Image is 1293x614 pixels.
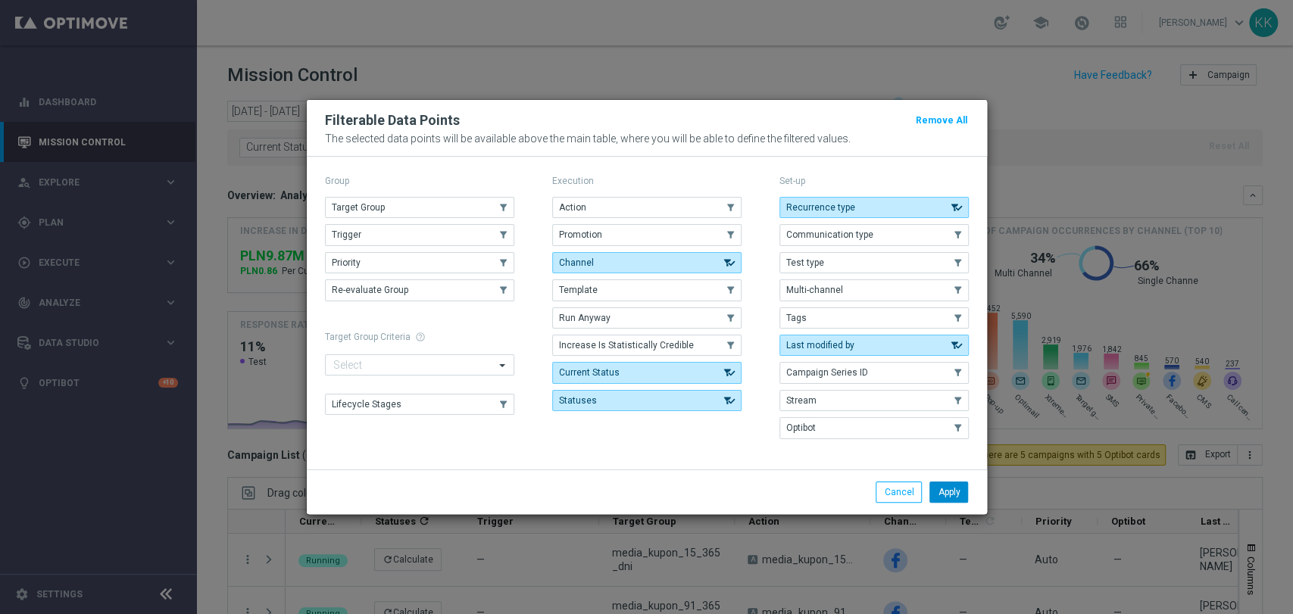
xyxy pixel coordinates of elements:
button: Multi-channel [779,279,969,301]
button: Trigger [325,224,514,245]
button: Tags [779,307,969,329]
button: Communication type [779,224,969,245]
span: Channel [559,257,594,268]
span: Statuses [559,395,597,406]
span: Multi-channel [786,285,843,295]
button: Increase Is Statistically Credible [552,335,742,356]
button: Current Status [552,362,742,383]
span: Priority [332,257,361,268]
p: The selected data points will be available above the main table, where you will be able to define... [325,132,969,145]
span: Optibot [786,422,816,433]
span: Increase Is Statistically Credible [559,340,694,351]
span: Action [559,202,586,213]
span: Tags [786,313,807,323]
h1: Target Group Criteria [325,332,514,342]
span: Test type [786,257,824,268]
span: Last modified by [786,340,854,351]
span: Recurrence type [786,202,855,213]
span: Campaign Series ID [786,367,868,378]
span: Template [559,285,598,295]
span: Run Anyway [559,313,611,323]
span: Trigger [332,229,361,240]
button: Channel [552,252,742,273]
button: Re-evaluate Group [325,279,514,301]
button: Template [552,279,742,301]
button: Action [552,197,742,218]
button: Cancel [876,482,922,503]
h2: Filterable Data Points [325,111,460,129]
button: Priority [325,252,514,273]
span: Current Status [559,367,620,378]
button: Optibot [779,417,969,438]
button: Lifecycle Stages [325,394,514,415]
button: Last modified by [779,335,969,356]
p: Set-up [779,175,969,187]
button: Target Group [325,197,514,218]
p: Group [325,175,514,187]
button: Run Anyway [552,307,742,329]
span: Promotion [559,229,602,240]
button: Stream [779,390,969,411]
span: Re-evaluate Group [332,285,408,295]
span: Communication type [786,229,873,240]
button: Recurrence type [779,197,969,218]
button: Campaign Series ID [779,362,969,383]
span: help_outline [415,332,426,342]
button: Statuses [552,390,742,411]
button: Remove All [914,112,969,129]
button: Test type [779,252,969,273]
span: Stream [786,395,817,406]
button: Promotion [552,224,742,245]
span: Target Group [332,202,385,213]
button: Apply [929,482,968,503]
span: Lifecycle Stages [332,399,401,410]
p: Execution [552,175,742,187]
